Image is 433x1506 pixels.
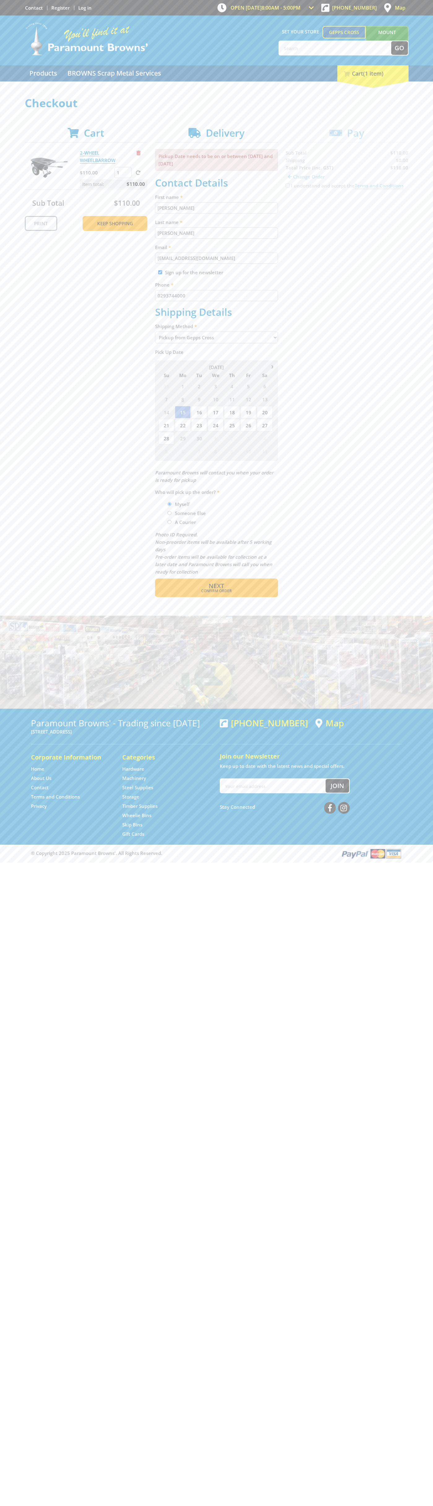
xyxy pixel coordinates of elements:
[136,150,141,156] a: Remove from cart
[155,202,278,214] input: Please enter your first name.
[122,821,142,828] a: Go to the Skip Bins page
[155,193,278,201] label: First name
[240,419,256,431] span: 26
[122,803,158,809] a: Go to the Timber Supplies page
[240,380,256,392] span: 5
[206,126,245,139] span: Delivery
[337,65,409,81] div: Cart
[173,508,208,518] label: Someone Else
[31,794,80,800] a: Go to the Terms and Conditions page
[208,432,223,444] span: 1
[122,831,144,837] a: Go to the Gift Cards page
[127,179,145,189] span: $110.00
[224,406,240,418] span: 18
[25,65,62,81] a: Go to the Products page
[25,848,409,859] div: ® Copyright 2025 Paramount Browns'. All Rights Reserved.
[155,227,278,239] input: Please enter your last name.
[167,511,171,515] input: Please select who will pick up the order.
[391,41,408,55] button: Go
[31,784,49,791] a: Go to the Contact page
[158,445,174,457] span: 5
[326,779,349,793] button: Join
[158,406,174,418] span: 14
[208,393,223,405] span: 10
[155,253,278,264] input: Please enter your email address.
[191,432,207,444] span: 30
[31,718,214,728] h3: Paramount Browns' - Trading since [DATE]
[240,371,256,379] span: Fr
[122,812,151,819] a: Go to the Wheelie Bins page
[25,22,149,56] img: Paramount Browns'
[158,419,174,431] span: 21
[363,70,383,77] span: (1 item)
[31,803,47,809] a: Go to the Privacy page
[122,766,144,772] a: Go to the Hardware page
[25,216,57,231] a: Print
[155,531,272,575] em: Photo ID Required. Non-preorder items will be available after 5 working days Pre-order items will...
[155,488,278,496] label: Who will pick up the order?
[257,432,273,444] span: 4
[208,445,223,457] span: 8
[175,406,191,418] span: 15
[240,445,256,457] span: 10
[191,371,207,379] span: Tu
[224,371,240,379] span: Th
[155,244,278,251] label: Email
[155,306,278,318] h2: Shipping Details
[25,5,43,11] a: Go to the Contact page
[224,432,240,444] span: 2
[31,766,44,772] a: Go to the Home page
[209,364,224,370] span: [DATE]
[158,371,174,379] span: Su
[155,290,278,301] input: Please enter your telephone number.
[155,218,278,226] label: Last name
[165,269,223,275] label: Sign up for the newsletter
[323,26,366,38] a: Gepps Cross
[191,419,207,431] span: 23
[175,393,191,405] span: 8
[31,775,51,782] a: Go to the About Us page
[155,469,273,483] em: Paramount Browns will contact you when your order is ready for pickup
[240,406,256,418] span: 19
[220,762,402,770] p: Keep up to date with the latest news and special offers.
[84,126,104,139] span: Cart
[31,149,68,186] img: 2-WHEEL WHEELBARROW
[208,419,223,431] span: 24
[80,179,147,189] p: Item total:
[175,432,191,444] span: 29
[231,4,301,11] span: OPEN [DATE]
[114,198,140,208] span: $110.00
[191,445,207,457] span: 7
[191,406,207,418] span: 16
[340,848,402,859] img: PayPal, Mastercard, Visa accepted
[25,97,409,109] h1: Checkout
[175,371,191,379] span: Mo
[155,332,278,343] select: Please select a shipping method.
[155,149,278,171] p: Pickup Date needs to be on or between [DATE] and [DATE]
[167,502,171,506] input: Please select who will pick up the order.
[31,753,110,762] h5: Corporate Information
[191,393,207,405] span: 9
[240,393,256,405] span: 12
[257,419,273,431] span: 27
[366,26,409,50] a: Mount [PERSON_NAME]
[31,728,214,735] p: [STREET_ADDRESS]
[80,169,113,176] p: $110.00
[175,445,191,457] span: 6
[224,445,240,457] span: 9
[167,520,171,524] input: Please select who will pick up the order.
[122,784,153,791] a: Go to the Steel Supplies page
[155,281,278,288] label: Phone
[279,41,391,55] input: Search
[158,380,174,392] span: 31
[257,380,273,392] span: 6
[220,752,402,761] h5: Join our Newsletter
[175,419,191,431] span: 22
[122,794,139,800] a: Go to the Storage page
[240,432,256,444] span: 3
[209,582,224,590] span: Next
[158,393,174,405] span: 7
[191,380,207,392] span: 2
[155,177,278,189] h2: Contact Details
[83,216,147,231] a: Keep Shopping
